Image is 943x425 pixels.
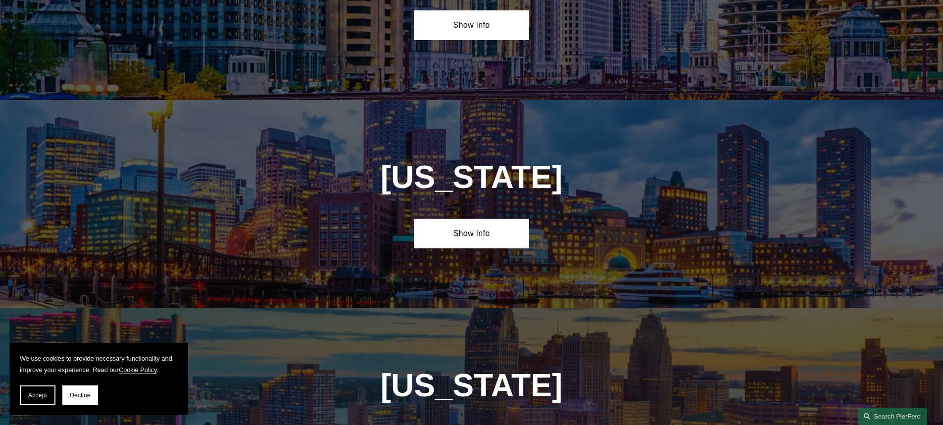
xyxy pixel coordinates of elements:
[327,159,616,195] h1: [US_STATE]
[119,366,157,374] a: Cookie Policy
[20,353,178,376] p: We use cookies to provide necessary functionality and improve your experience. Read our .
[356,368,587,404] h1: [US_STATE]
[20,385,55,405] button: Accept
[70,392,91,399] span: Decline
[28,392,47,399] span: Accept
[414,219,529,248] a: Show Info
[10,343,188,415] section: Cookie banner
[414,10,529,40] a: Show Info
[858,408,927,425] a: Search this site
[62,385,98,405] button: Decline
